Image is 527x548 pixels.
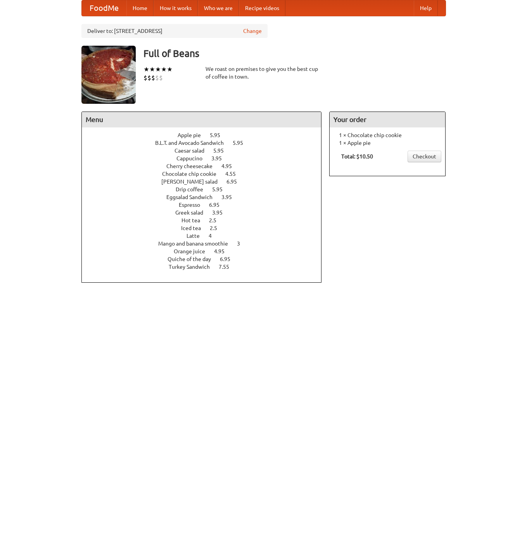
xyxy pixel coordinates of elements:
[181,217,208,223] span: Hot tea
[178,132,209,138] span: Apple pie
[169,264,244,270] a: Turkey Sandwich 7.55
[221,163,240,169] span: 4.95
[187,233,226,239] a: Latte 4
[210,132,228,138] span: 5.95
[175,148,212,154] span: Caesar salad
[154,0,198,16] a: How it works
[158,241,254,247] a: Mango and banana smoothie 3
[168,256,219,262] span: Quiche of the day
[220,256,238,262] span: 6.95
[143,65,149,74] li: ★
[209,202,227,208] span: 6.95
[159,74,163,82] li: $
[162,171,250,177] a: Chocolate chip cookie 4.55
[210,225,225,231] span: 2.5
[178,132,235,138] a: Apple pie 5.95
[175,210,237,216] a: Greek salad 3.95
[155,74,159,82] li: $
[237,241,248,247] span: 3
[161,179,225,185] span: [PERSON_NAME] salad
[158,241,236,247] span: Mango and banana smoothie
[143,74,147,82] li: $
[176,186,237,192] a: Drip coffee 5.95
[181,217,231,223] a: Hot tea 2.5
[161,179,251,185] a: [PERSON_NAME] salad 6.95
[166,163,220,169] span: Cherry cheesecake
[175,148,238,154] a: Caesar salad 5.95
[214,248,232,254] span: 4.95
[226,179,245,185] span: 6.95
[82,112,321,127] h4: Menu
[155,140,257,146] a: B.L.T. and Avocado Sandwich 5.95
[408,151,441,162] a: Checkout
[174,248,213,254] span: Orange juice
[81,46,136,104] img: angular.jpg
[168,256,245,262] a: Quiche of the day 6.95
[187,233,207,239] span: Latte
[333,131,441,139] li: 1 × Chocolate chip cookie
[155,140,232,146] span: B.L.T. and Avocado Sandwich
[147,74,151,82] li: $
[221,194,240,200] span: 3.95
[176,155,236,161] a: Cappucino 3.95
[162,171,224,177] span: Chocolate chip cookie
[212,186,230,192] span: 5.95
[181,225,209,231] span: Iced tea
[176,155,210,161] span: Cappucino
[81,24,268,38] div: Deliver to: [STREET_ADDRESS]
[126,0,154,16] a: Home
[209,217,224,223] span: 2.5
[206,65,322,81] div: We roast on premises to give you the best cup of coffee in town.
[179,202,208,208] span: Espresso
[219,264,237,270] span: 7.55
[239,0,285,16] a: Recipe videos
[175,210,211,216] span: Greek salad
[176,186,211,192] span: Drip coffee
[414,0,438,16] a: Help
[211,155,230,161] span: 3.95
[225,171,244,177] span: 4.55
[333,139,441,147] li: 1 × Apple pie
[181,225,232,231] a: Iced tea 2.5
[155,65,161,74] li: ★
[161,65,167,74] li: ★
[341,153,373,160] b: Total: $10.50
[212,210,230,216] span: 3.95
[167,65,173,74] li: ★
[174,248,239,254] a: Orange juice 4.95
[179,202,234,208] a: Espresso 6.95
[149,65,155,74] li: ★
[82,0,126,16] a: FoodMe
[209,233,219,239] span: 4
[233,140,251,146] span: 5.95
[198,0,239,16] a: Who we are
[243,27,262,35] a: Change
[213,148,232,154] span: 5.95
[330,112,445,127] h4: Your order
[166,194,220,200] span: Eggsalad Sandwich
[166,194,246,200] a: Eggsalad Sandwich 3.95
[151,74,155,82] li: $
[143,46,446,61] h3: Full of Beans
[169,264,218,270] span: Turkey Sandwich
[166,163,246,169] a: Cherry cheesecake 4.95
